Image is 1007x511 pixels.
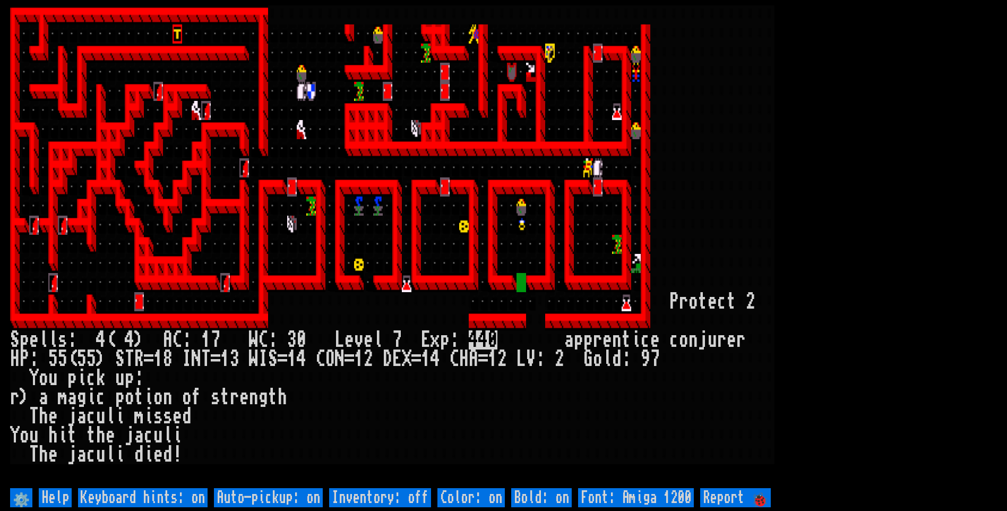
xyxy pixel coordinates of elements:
[48,426,58,445] div: h
[39,407,48,426] div: h
[700,488,771,507] input: Report 🐞
[373,330,383,350] div: l
[249,388,259,407] div: n
[77,407,87,426] div: a
[144,350,153,369] div: =
[603,350,612,369] div: l
[144,407,153,426] div: i
[497,350,507,369] div: 2
[106,407,115,426] div: l
[287,350,297,369] div: 1
[469,350,478,369] div: A
[173,330,182,350] div: C
[39,388,48,407] div: a
[727,292,736,311] div: t
[354,350,364,369] div: 1
[125,350,134,369] div: T
[450,330,459,350] div: :
[259,350,268,369] div: I
[58,330,67,350] div: s
[316,350,325,369] div: C
[48,369,58,388] div: u
[437,488,505,507] input: Color: on
[669,330,679,350] div: c
[517,350,526,369] div: L
[39,488,72,507] input: Help
[67,407,77,426] div: j
[354,330,364,350] div: v
[29,350,39,369] div: :
[345,350,354,369] div: =
[87,407,96,426] div: c
[48,445,58,464] div: e
[67,330,77,350] div: :
[478,350,488,369] div: =
[708,330,717,350] div: u
[20,426,29,445] div: o
[526,350,536,369] div: V
[48,350,58,369] div: 5
[87,350,96,369] div: 5
[383,350,392,369] div: D
[10,330,20,350] div: S
[153,445,163,464] div: e
[163,426,173,445] div: l
[29,330,39,350] div: e
[106,330,115,350] div: (
[144,445,153,464] div: i
[125,426,134,445] div: j
[182,388,192,407] div: o
[578,488,694,507] input: Font: Amiga 1200
[421,350,431,369] div: 1
[488,350,497,369] div: 1
[555,350,564,369] div: 2
[96,407,106,426] div: u
[612,330,622,350] div: n
[58,350,67,369] div: 5
[698,292,708,311] div: t
[593,330,603,350] div: r
[421,330,431,350] div: E
[96,426,106,445] div: h
[48,330,58,350] div: l
[325,350,335,369] div: O
[29,369,39,388] div: Y
[87,388,96,407] div: i
[163,445,173,464] div: d
[249,330,259,350] div: W
[29,445,39,464] div: T
[29,426,39,445] div: u
[431,330,440,350] div: x
[220,388,230,407] div: t
[48,407,58,426] div: e
[641,350,650,369] div: 9
[39,330,48,350] div: l
[211,330,220,350] div: 7
[583,350,593,369] div: G
[727,330,736,350] div: e
[641,330,650,350] div: c
[77,369,87,388] div: i
[287,330,297,350] div: 3
[173,426,182,445] div: i
[622,350,631,369] div: :
[115,407,125,426] div: i
[329,488,431,507] input: Inventory: off
[249,350,259,369] div: W
[134,388,144,407] div: t
[335,330,345,350] div: L
[440,330,450,350] div: p
[688,292,698,311] div: o
[230,350,239,369] div: 3
[478,330,488,350] mark: 4
[511,488,572,507] input: Bold: on
[153,350,163,369] div: 1
[622,330,631,350] div: t
[364,350,373,369] div: 2
[10,488,32,507] input: ⚙️
[67,369,77,388] div: p
[10,388,20,407] div: r
[115,350,125,369] div: S
[603,330,612,350] div: e
[411,350,421,369] div: =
